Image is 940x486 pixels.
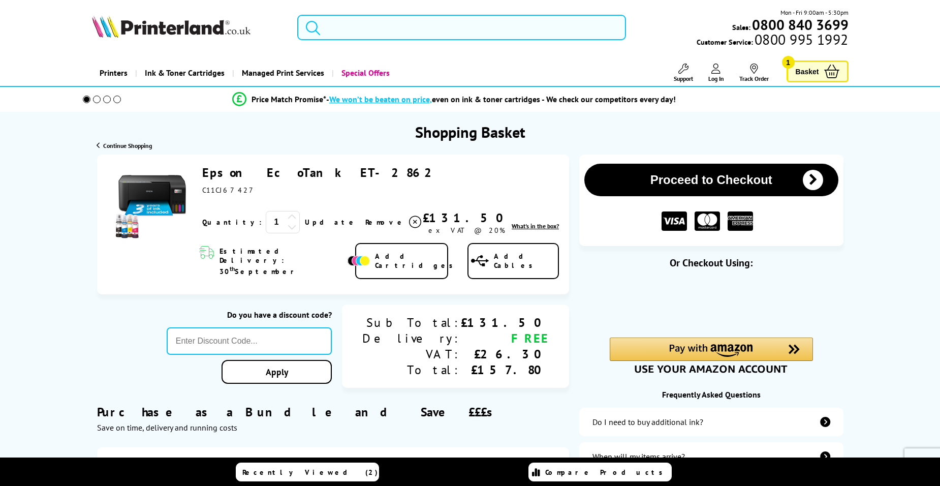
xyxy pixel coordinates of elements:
[114,165,190,241] img: Epson EcoTank ET-2862
[415,122,525,142] h1: Shopping Basket
[494,252,558,270] span: Add Cables
[365,218,405,227] span: Remove
[796,65,819,78] span: Basket
[708,75,724,82] span: Log In
[780,8,849,17] span: Mon - Fri 9:00am - 5:30pm
[97,422,570,433] div: Save on time, delivery and running costs
[222,360,332,384] a: Apply
[332,60,397,86] a: Special Offers
[708,64,724,82] a: Log In
[230,265,235,272] sup: th
[662,211,687,231] img: VISA
[610,338,813,373] div: Amazon Pay - Use your Amazon account
[375,252,458,270] span: Add Cartridges
[461,362,549,378] div: £157.80
[97,142,152,149] a: Continue Shopping
[732,22,750,32] span: Sales:
[782,56,795,69] span: 1
[674,75,693,82] span: Support
[461,346,549,362] div: £26.30
[579,256,843,269] div: Or Checkout Using:
[69,90,839,108] li: modal_Promise
[579,442,843,471] a: items-arrive
[750,20,849,29] a: 0800 840 3699
[329,94,432,104] span: We won’t be beaten on price,
[365,215,423,230] a: Delete item from your basket
[362,330,461,346] div: Delivery:
[167,327,332,355] input: Enter Discount Code...
[674,64,693,82] a: Support
[348,256,370,266] img: Add Cartridges
[202,186,257,195] span: C11CJ67427
[697,35,848,47] span: Customer Service:
[92,60,135,86] a: Printers
[461,315,549,330] div: £131.50
[220,247,346,276] span: Estimated Delivery: 30 September
[428,226,505,235] span: ex VAT @ 20%
[326,94,676,104] div: - even on ink & toner cartridges - We check our competitors every day!
[739,64,769,82] a: Track Order
[592,417,703,427] div: Do I need to buy additional ink?
[787,60,849,82] a: Basket 1
[362,346,461,362] div: VAT:
[728,211,753,231] img: American Express
[242,468,378,477] span: Recently Viewed (2)
[752,15,849,34] b: 0800 840 3699
[512,222,559,230] a: lnk_inthebox
[610,286,813,309] iframe: PayPal
[695,211,720,231] img: MASTER CARD
[423,210,511,226] div: £131.50
[232,60,332,86] a: Managed Print Services
[528,463,672,481] a: Compare Products
[579,389,843,400] div: Frequently Asked Questions
[202,165,440,180] a: Epson EcoTank ET-2862
[92,15,285,40] a: Printerland Logo
[461,330,549,346] div: FREE
[362,315,461,330] div: Sub Total:
[305,218,357,227] a: Update
[512,222,559,230] span: What's in the box?
[545,468,668,477] span: Compare Products
[103,142,152,149] span: Continue Shopping
[236,463,379,481] a: Recently Viewed (2)
[592,451,685,462] div: When will my items arrive?
[584,164,838,196] button: Proceed to Checkout
[167,310,332,320] div: Do you have a discount code?
[753,35,848,44] span: 0800 995 1992
[252,94,326,104] span: Price Match Promise*
[202,218,262,227] span: Quantity:
[97,389,570,433] div: Purchase as a Bundle and Save £££s
[92,15,250,38] img: Printerland Logo
[135,60,232,86] a: Ink & Toner Cartridges
[579,408,843,436] a: additional-ink
[362,362,461,378] div: Total:
[145,60,225,86] span: Ink & Toner Cartridges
